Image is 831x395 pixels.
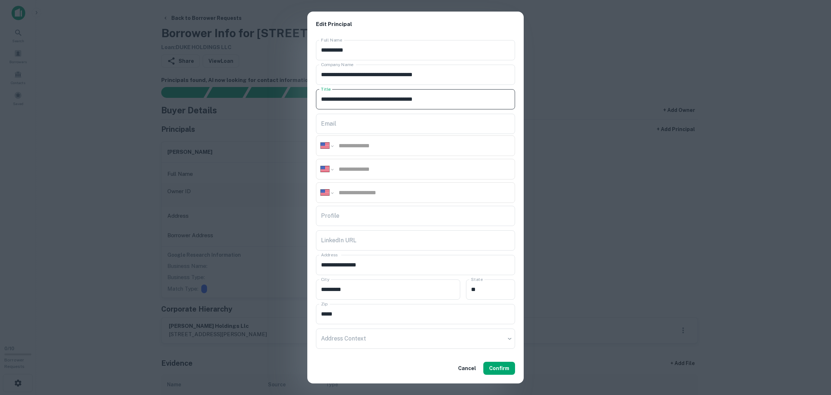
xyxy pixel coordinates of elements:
div: ​ [316,329,515,349]
button: Cancel [455,362,479,375]
h2: Edit Principal [307,12,524,37]
button: Confirm [483,362,515,375]
label: Full Name [321,37,342,43]
label: Zip [321,301,327,307]
label: Title [321,86,331,92]
label: City [321,276,329,282]
label: Address [321,252,338,258]
label: State [471,276,483,282]
label: Company Name [321,61,353,68]
iframe: Chat Widget [795,337,831,372]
